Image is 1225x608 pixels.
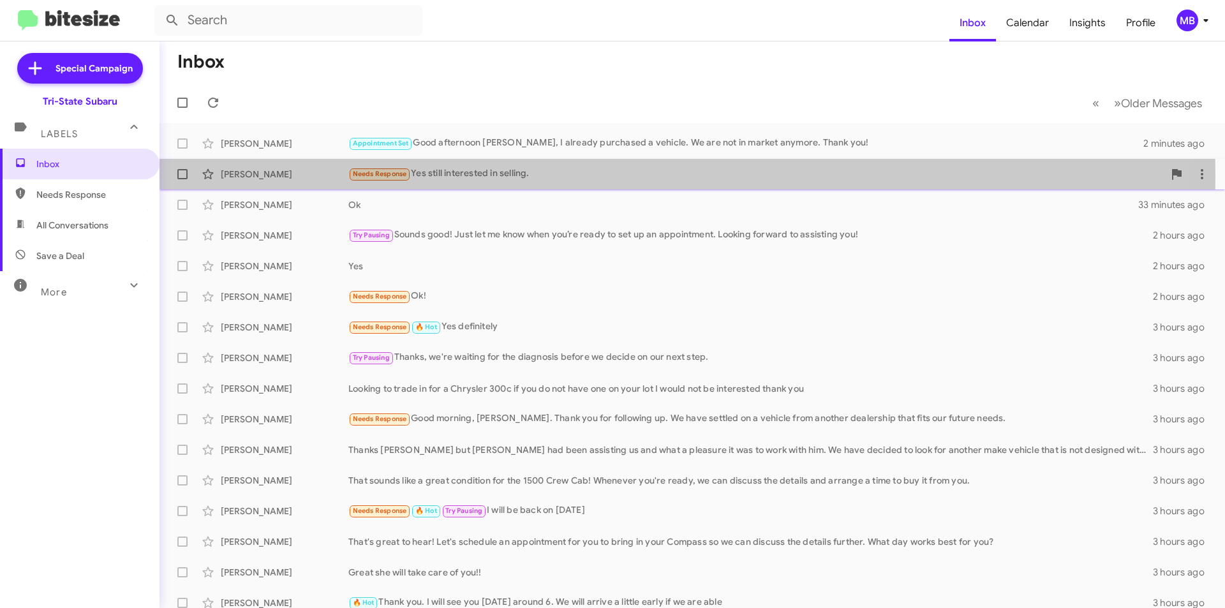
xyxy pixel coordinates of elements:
button: Next [1106,90,1210,116]
a: Inbox [949,4,996,41]
a: Insights [1059,4,1116,41]
div: Yes [348,260,1153,272]
div: 3 hours ago [1153,382,1215,395]
div: Tri-State Subaru [43,95,117,108]
span: Needs Response [353,170,407,178]
a: Profile [1116,4,1166,41]
span: Needs Response [353,292,407,300]
div: [PERSON_NAME] [221,352,348,364]
div: [PERSON_NAME] [221,198,348,211]
div: 3 hours ago [1153,321,1215,334]
span: Older Messages [1121,96,1202,110]
div: [PERSON_NAME] [221,535,348,548]
span: » [1114,95,1121,111]
input: Search [154,5,422,36]
div: Great she will take care of you!! [348,566,1153,579]
span: 🔥 Hot [415,507,437,515]
span: Special Campaign [56,62,133,75]
div: 3 hours ago [1153,443,1215,456]
div: [PERSON_NAME] [221,168,348,181]
div: [PERSON_NAME] [221,229,348,242]
div: Sounds good! Just let me know when you’re ready to set up an appointment. Looking forward to assi... [348,228,1153,242]
div: [PERSON_NAME] [221,505,348,517]
span: Try Pausing [353,231,390,239]
span: Needs Response [353,415,407,423]
a: Special Campaign [17,53,143,84]
a: Calendar [996,4,1059,41]
div: 3 hours ago [1153,566,1215,579]
span: 🔥 Hot [353,598,375,607]
div: [PERSON_NAME] [221,413,348,426]
button: MB [1166,10,1211,31]
div: 3 hours ago [1153,535,1215,548]
div: [PERSON_NAME] [221,260,348,272]
div: [PERSON_NAME] [221,443,348,456]
div: Good afternoon [PERSON_NAME], I already purchased a vehicle. We are not in market anymore. Thank ... [348,136,1143,151]
div: 2 hours ago [1153,260,1215,272]
div: Ok! [348,289,1153,304]
h1: Inbox [177,52,225,72]
div: I will be back on [DATE] [348,503,1153,518]
div: 2 hours ago [1153,229,1215,242]
span: Try Pausing [445,507,482,515]
div: Good morning, [PERSON_NAME]. Thank you for following up. We have settled on a vehicle from anothe... [348,412,1153,426]
div: [PERSON_NAME] [221,382,348,395]
span: 🔥 Hot [415,323,437,331]
div: Ok [348,198,1138,211]
span: Needs Response [36,188,145,201]
div: MB [1177,10,1198,31]
span: More [41,286,67,298]
span: Labels [41,128,78,140]
div: 3 hours ago [1153,352,1215,364]
div: 3 hours ago [1153,413,1215,426]
div: Thanks, we're waiting for the diagnosis before we decide on our next step. [348,350,1153,365]
nav: Page navigation example [1085,90,1210,116]
div: Yes still interested in selling. [348,167,1164,181]
div: That sounds like a great condition for the 1500 Crew Cab! Whenever you're ready, we can discuss t... [348,474,1153,487]
div: 3 hours ago [1153,474,1215,487]
span: All Conversations [36,219,108,232]
div: 3 hours ago [1153,505,1215,517]
div: Thanks [PERSON_NAME] but [PERSON_NAME] had been assisting us and what a pleasure it was to work w... [348,443,1153,456]
span: Needs Response [353,323,407,331]
span: Try Pausing [353,353,390,362]
span: Needs Response [353,507,407,515]
div: [PERSON_NAME] [221,566,348,579]
div: [PERSON_NAME] [221,321,348,334]
div: [PERSON_NAME] [221,137,348,150]
div: Yes definitely [348,320,1153,334]
span: Appointment Set [353,139,409,147]
span: Inbox [36,158,145,170]
div: That's great to hear! Let's schedule an appointment for you to bring in your Compass so we can di... [348,535,1153,548]
div: Looking to trade in for a Chrysler 300c if you do not have one on your lot I would not be interes... [348,382,1153,395]
div: 2 minutes ago [1143,137,1215,150]
span: Save a Deal [36,249,84,262]
div: 2 hours ago [1153,290,1215,303]
span: « [1092,95,1099,111]
div: [PERSON_NAME] [221,290,348,303]
div: 33 minutes ago [1138,198,1215,211]
button: Previous [1085,90,1107,116]
div: [PERSON_NAME] [221,474,348,487]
